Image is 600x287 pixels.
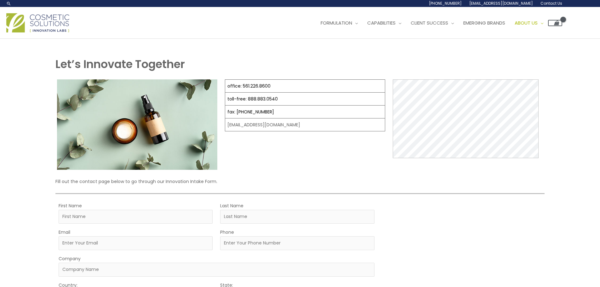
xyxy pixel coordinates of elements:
span: Contact Us [540,1,562,6]
input: Company Name [59,263,374,277]
img: Contact page image for private label skincare manufacturer Cosmetic solutions shows a skin care b... [57,79,217,170]
label: First Name [59,202,82,210]
span: Client Success [411,20,448,26]
a: Client Success [406,14,459,32]
strong: Let’s Innovate Together [55,56,185,72]
a: Search icon link [6,1,11,6]
td: [EMAIL_ADDRESS][DOMAIN_NAME] [225,118,385,131]
a: fax: [PHONE_NUMBER] [227,109,274,115]
span: [EMAIL_ADDRESS][DOMAIN_NAME] [469,1,533,6]
a: Formulation [316,14,363,32]
span: Emerging Brands [463,20,505,26]
input: Last Name [220,210,374,224]
span: Formulation [321,20,352,26]
a: toll-free: 888.883.0540 [227,96,278,102]
a: About Us [510,14,548,32]
p: Fill out the contact page below to go through our Innovation Intake Form. [55,177,544,186]
a: office: 561.226.8600 [227,83,271,89]
input: First Name [59,210,213,224]
span: [PHONE_NUMBER] [429,1,462,6]
label: Phone [220,228,234,236]
a: Emerging Brands [459,14,510,32]
label: Last Name [220,202,243,210]
span: Capabilities [367,20,396,26]
a: Capabilities [363,14,406,32]
label: Company [59,255,81,263]
input: Enter Your Email [59,236,213,250]
img: Cosmetic Solutions Logo [6,13,69,32]
label: Email [59,228,70,236]
input: Enter Your Phone Number [220,236,374,250]
a: View Shopping Cart, empty [548,20,562,26]
nav: Site Navigation [311,14,562,32]
span: About Us [515,20,538,26]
